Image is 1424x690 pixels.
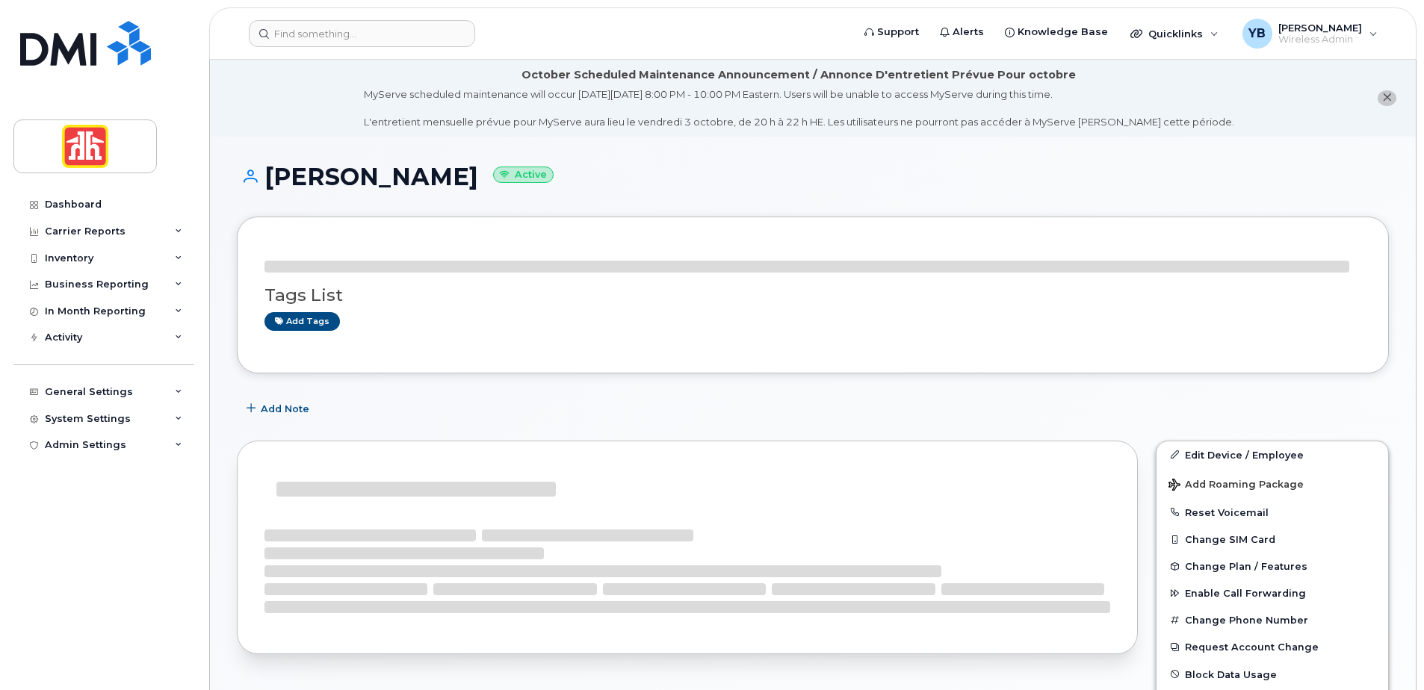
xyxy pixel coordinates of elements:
button: Add Note [237,396,322,423]
button: Change Plan / Features [1157,553,1388,579]
span: Change Plan / Features [1185,561,1307,572]
small: Active [493,167,554,184]
button: Reset Voicemail [1157,499,1388,526]
span: Add Roaming Package [1168,479,1304,493]
span: Add Note [261,402,309,416]
button: Add Roaming Package [1157,468,1388,499]
button: Enable Call Forwarding [1157,579,1388,606]
button: Request Account Change [1157,633,1388,660]
h3: Tags List [264,286,1361,305]
h1: [PERSON_NAME] [237,164,1389,190]
div: October Scheduled Maintenance Announcement / Annonce D'entretient Prévue Pour octobre [521,67,1076,83]
button: Change Phone Number [1157,606,1388,633]
button: Change SIM Card [1157,526,1388,553]
button: close notification [1378,90,1396,106]
a: Edit Device / Employee [1157,441,1388,468]
span: Enable Call Forwarding [1185,588,1306,599]
button: Block Data Usage [1157,661,1388,688]
div: MyServe scheduled maintenance will occur [DATE][DATE] 8:00 PM - 10:00 PM Eastern. Users will be u... [364,87,1234,129]
a: Add tags [264,312,340,331]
